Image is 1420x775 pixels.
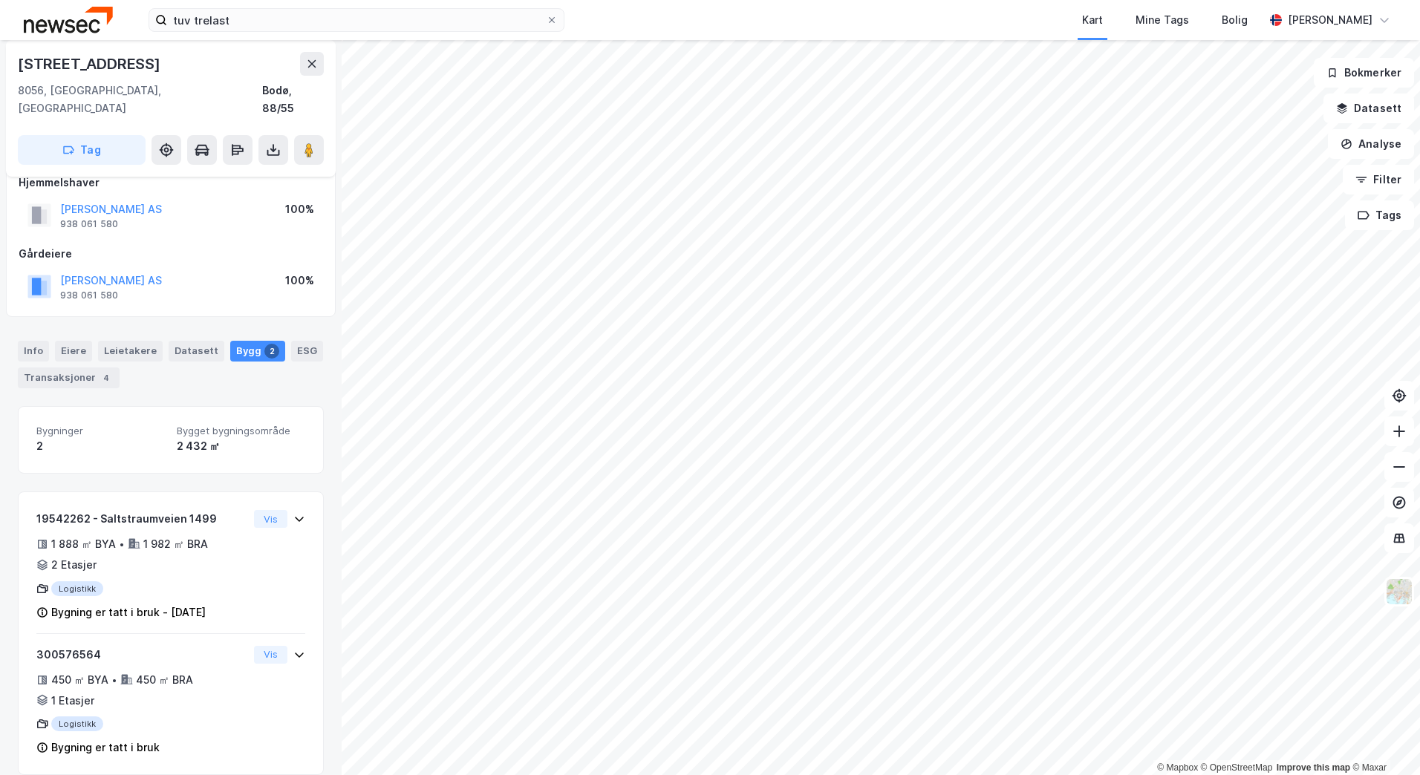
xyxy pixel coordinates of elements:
[143,535,208,553] div: 1 982 ㎡ BRA
[1136,11,1189,29] div: Mine Tags
[167,9,546,31] input: Søk på adresse, matrikkel, gårdeiere, leietakere eller personer
[264,344,279,359] div: 2
[119,538,125,550] div: •
[1201,762,1273,773] a: OpenStreetMap
[51,739,160,756] div: Bygning er tatt i bruk
[1082,11,1103,29] div: Kart
[98,341,163,362] div: Leietakere
[36,510,248,528] div: 19542262 - Saltstraumveien 1499
[18,52,163,76] div: [STREET_ADDRESS]
[60,218,118,230] div: 938 061 580
[136,671,193,689] div: 450 ㎡ BRA
[111,674,117,686] div: •
[1343,165,1414,194] button: Filter
[24,7,113,33] img: newsec-logo.f6e21ccffca1b3a03d2d.png
[18,367,120,388] div: Transaksjoner
[254,510,287,528] button: Vis
[177,437,305,455] div: 2 432 ㎡
[254,646,287,664] button: Vis
[18,341,49,362] div: Info
[18,82,262,117] div: 8056, [GEOGRAPHIC_DATA], [GEOGRAPHIC_DATA]
[51,535,116,553] div: 1 888 ㎡ BYA
[51,671,108,689] div: 450 ㎡ BYA
[1277,762,1350,773] a: Improve this map
[1314,58,1414,88] button: Bokmerker
[285,200,314,218] div: 100%
[1222,11,1248,29] div: Bolig
[230,341,285,362] div: Bygg
[1157,762,1198,773] a: Mapbox
[1323,94,1414,123] button: Datasett
[19,174,323,192] div: Hjemmelshaver
[169,341,224,362] div: Datasett
[291,341,323,362] div: ESG
[60,290,118,301] div: 938 061 580
[1328,129,1414,159] button: Analyse
[1346,704,1420,775] div: Kontrollprogram for chat
[1385,578,1413,606] img: Z
[36,425,165,437] span: Bygninger
[262,82,324,117] div: Bodø, 88/55
[285,272,314,290] div: 100%
[1346,704,1420,775] iframe: Chat Widget
[51,692,94,710] div: 1 Etasjer
[18,135,146,165] button: Tag
[55,341,92,362] div: Eiere
[1288,11,1372,29] div: [PERSON_NAME]
[99,370,114,385] div: 4
[36,437,165,455] div: 2
[51,604,206,621] div: Bygning er tatt i bruk - [DATE]
[36,646,248,664] div: 300576564
[177,425,305,437] span: Bygget bygningsområde
[51,556,97,574] div: 2 Etasjer
[1345,200,1414,230] button: Tags
[19,245,323,263] div: Gårdeiere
